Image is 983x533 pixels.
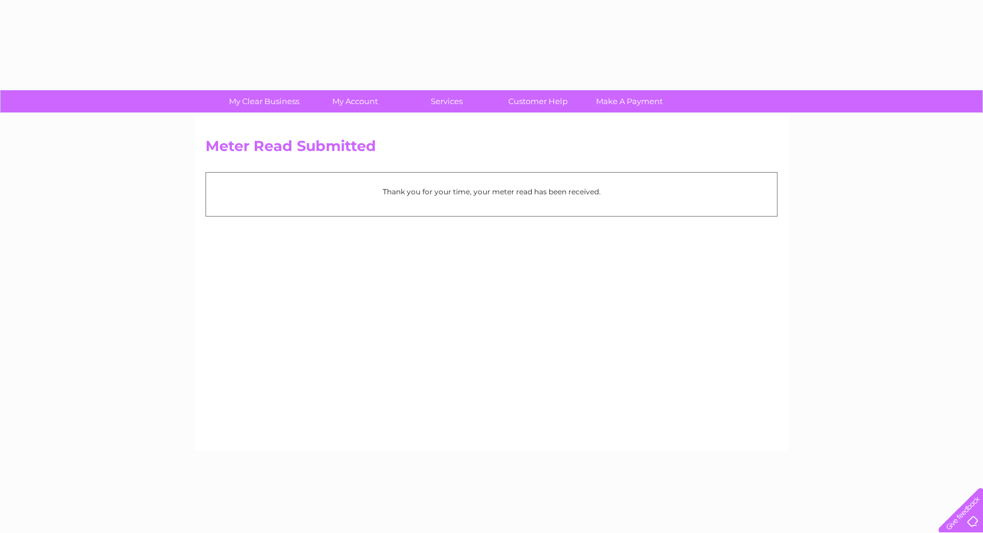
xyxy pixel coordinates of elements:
a: My Clear Business [215,90,314,112]
h2: Meter Read Submitted [205,138,778,161]
a: Make A Payment [580,90,679,112]
a: Customer Help [488,90,588,112]
p: Thank you for your time, your meter read has been received. [212,186,771,197]
a: Services [397,90,496,112]
a: My Account [306,90,405,112]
